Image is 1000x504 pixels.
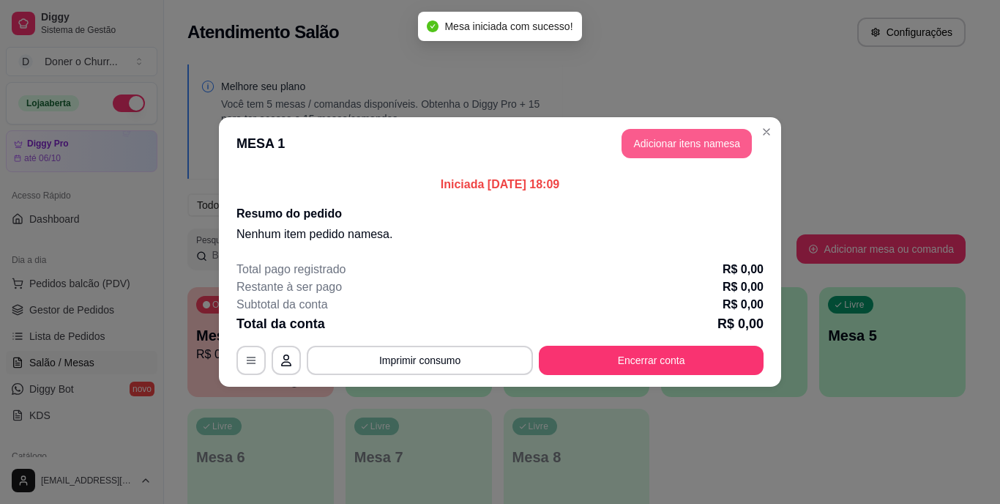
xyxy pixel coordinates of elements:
p: Total pago registrado [236,261,346,278]
p: Subtotal da conta [236,296,328,314]
h2: Resumo do pedido [236,205,764,223]
p: Total da conta [236,314,325,334]
p: R$ 0,00 [723,261,764,278]
header: MESA 1 [219,117,781,170]
span: Mesa iniciada com sucesso! [444,21,572,32]
p: Nenhum item pedido na mesa . [236,226,764,243]
button: Encerrar conta [539,346,764,375]
p: Restante à ser pago [236,278,342,296]
p: R$ 0,00 [717,314,764,334]
p: R$ 0,00 [723,278,764,296]
button: Imprimir consumo [307,346,533,375]
p: Iniciada [DATE] 18:09 [236,176,764,193]
p: R$ 0,00 [723,296,764,314]
span: check-circle [427,21,439,32]
button: Close [755,120,778,144]
button: Adicionar itens namesa [622,129,752,158]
